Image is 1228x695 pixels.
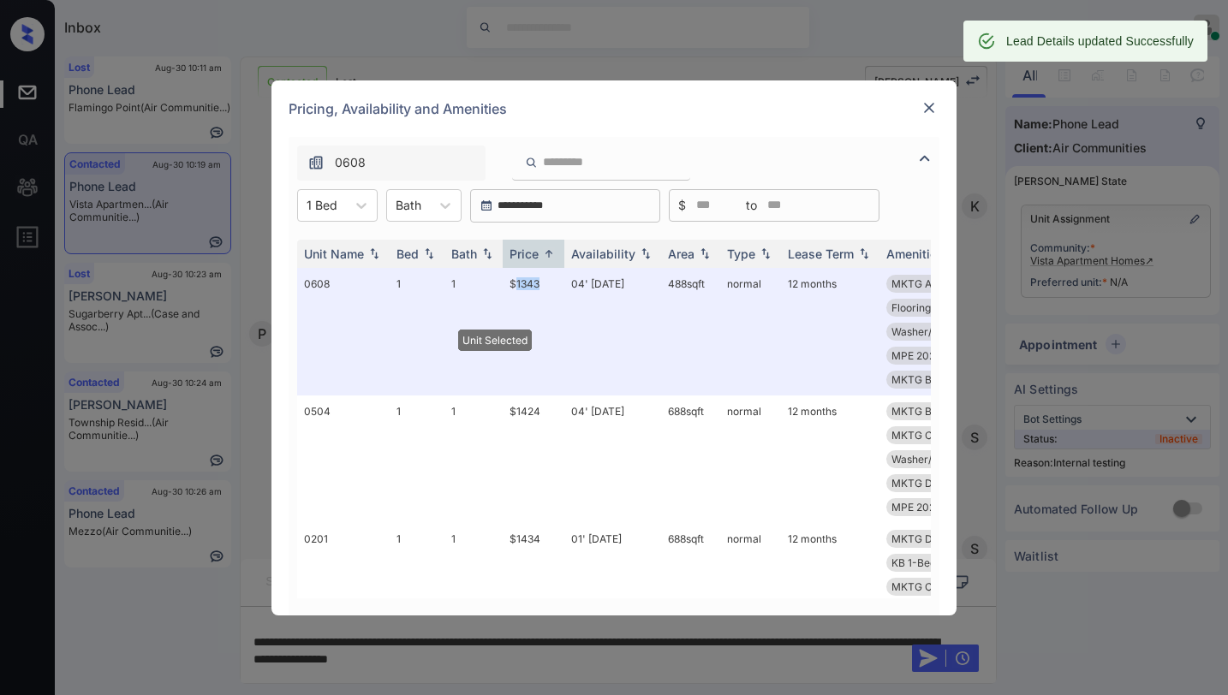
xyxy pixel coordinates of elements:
img: sorting [855,247,873,259]
td: 0608 [297,268,390,395]
img: icon-zuma [307,154,325,171]
img: sorting [757,247,774,259]
span: MKTG Air [PERSON_NAME]... [891,277,1032,290]
span: KB 1-Bed Legacy [891,556,975,569]
td: 488 sqft [661,268,720,395]
img: sorting [637,247,654,259]
img: sorting [420,247,438,259]
td: 0504 [297,395,390,523]
td: 0201 [297,523,390,650]
span: Washer/Dryer Le... [891,325,982,338]
td: normal [720,395,781,523]
img: sorting [366,247,383,259]
td: 1 [390,268,444,395]
td: $1343 [503,268,564,395]
td: normal [720,523,781,650]
td: 1 [444,268,503,395]
div: Lead Details updated Successfully [1006,26,1194,56]
div: Type [727,247,755,261]
td: 01' [DATE] [564,523,661,650]
img: icon-zuma [915,148,935,169]
td: 12 months [781,268,879,395]
img: sorting [696,247,713,259]
span: MKTG Closet Spa... [891,580,985,593]
span: $ [678,196,686,215]
img: sorting [479,247,496,259]
div: Bed [396,247,419,261]
td: 1 [390,523,444,650]
td: 04' [DATE] [564,268,661,395]
td: 1 [444,523,503,650]
td: 1 [390,395,444,523]
td: 688 sqft [661,395,720,523]
span: MPE 2025 SmartR... [891,349,988,362]
div: Area [668,247,694,261]
span: MKTG Door Glass... [891,532,986,545]
td: 688 sqft [661,523,720,650]
div: Availability [571,247,635,261]
span: MKTG Balcony [891,373,964,386]
div: Amenities [886,247,944,261]
div: Lease Term [788,247,854,261]
td: 04' [DATE] [564,395,661,523]
td: 12 months [781,395,879,523]
img: close [921,99,938,116]
td: 1 [444,395,503,523]
td: 12 months [781,523,879,650]
img: sorting [540,247,557,260]
div: Bath [451,247,477,261]
td: $1424 [503,395,564,523]
span: 0608 [335,153,366,172]
div: Unit Name [304,247,364,261]
td: normal [720,268,781,395]
span: Flooring 1-Bed ... [891,301,972,314]
span: Washer/Dryer Le... [891,453,982,466]
div: Pricing, Availability and Amenities [271,80,957,137]
span: MPE 2025 SmartR... [891,501,988,514]
div: Price [510,247,539,261]
span: MKTG Balcony [891,405,964,418]
span: to [746,196,757,215]
span: MKTG Ceiling Fa... [891,429,981,442]
td: $1434 [503,523,564,650]
img: icon-zuma [525,155,538,170]
span: MKTG Door Glass... [891,477,986,490]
